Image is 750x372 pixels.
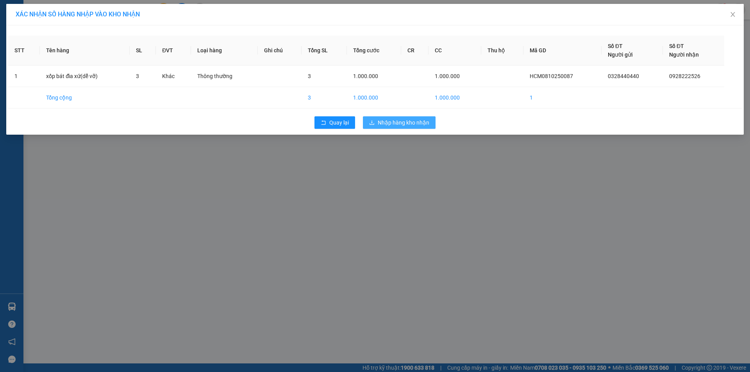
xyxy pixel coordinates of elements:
[347,36,401,66] th: Tổng cước
[40,66,130,87] td: xốp bát đĩa xứ(dễ vỡ)
[40,36,130,66] th: Tên hàng
[378,118,429,127] span: Nhập hàng kho nhận
[302,87,347,109] td: 3
[608,43,623,49] span: Số ĐT
[608,73,639,79] span: 0328440440
[314,116,355,129] button: rollbackQuay lại
[302,36,347,66] th: Tổng SL
[308,73,311,79] span: 3
[429,87,481,109] td: 1.000.000
[669,52,699,58] span: Người nhận
[8,66,40,87] td: 1
[669,43,684,49] span: Số ĐT
[363,116,436,129] button: downloadNhập hàng kho nhận
[347,87,401,109] td: 1.000.000
[329,118,349,127] span: Quay lại
[16,11,140,18] span: XÁC NHẬN SỐ HÀNG NHẬP VÀO KHO NHẬN
[191,36,258,66] th: Loại hàng
[435,73,460,79] span: 1.000.000
[321,120,326,126] span: rollback
[353,73,378,79] span: 1.000.000
[429,36,481,66] th: CC
[401,36,429,66] th: CR
[130,36,156,66] th: SL
[608,52,633,58] span: Người gửi
[136,73,139,79] span: 3
[722,4,744,26] button: Close
[156,36,191,66] th: ĐVT
[530,73,573,79] span: HCM0810250087
[523,36,602,66] th: Mã GD
[156,66,191,87] td: Khác
[191,66,258,87] td: Thông thường
[523,87,602,109] td: 1
[369,120,375,126] span: download
[40,87,130,109] td: Tổng cộng
[8,36,40,66] th: STT
[481,36,523,66] th: Thu hộ
[730,11,736,18] span: close
[258,36,302,66] th: Ghi chú
[669,73,700,79] span: 0928222526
